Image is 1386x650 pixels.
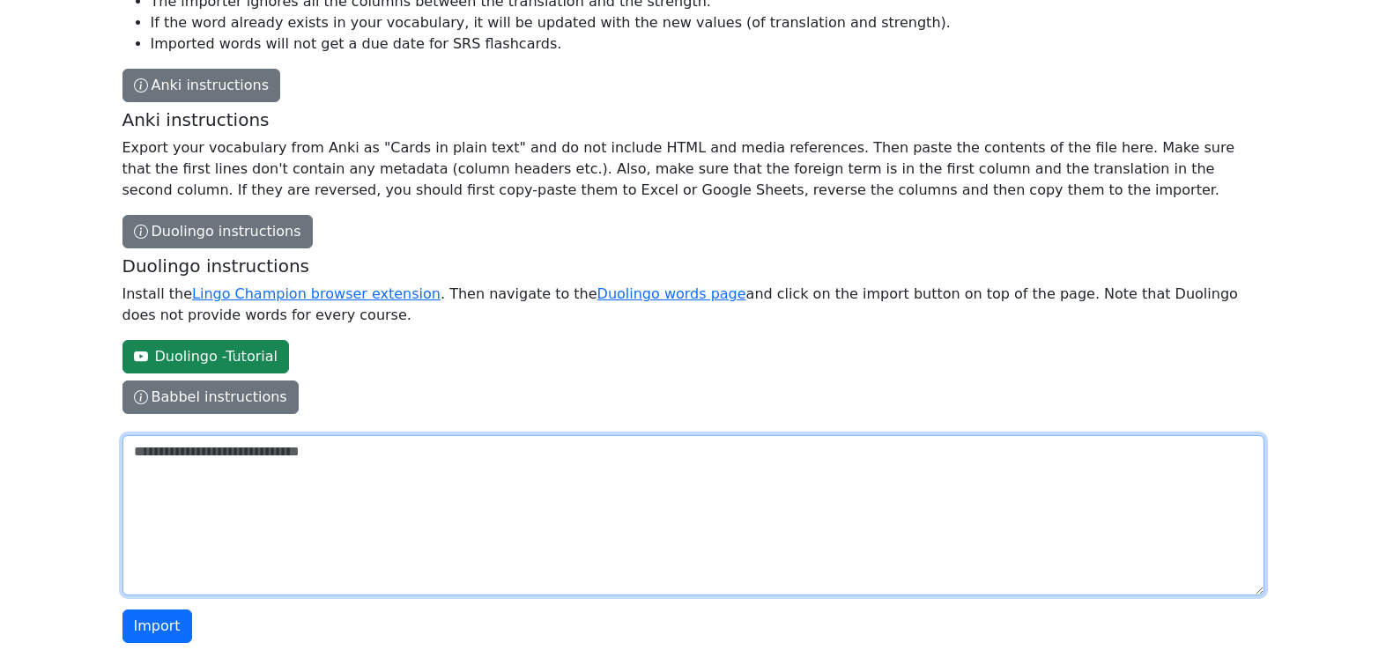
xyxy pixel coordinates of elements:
button: * Word strength is optional. It has to be a number between 0 (new word) and 5 (learned word). If ... [122,215,313,248]
a: Lingo Champion browser extension [192,285,441,302]
p: Export your vocabulary from Anki as "Cards in plain text" and do not include HTML and media refer... [122,137,1257,201]
li: Imported words will not get a due date for SRS flashcards. [151,33,1264,55]
button: Import [122,609,192,643]
p: Install the . Then navigate to the and click on the import button on top of the page. Note that D... [122,284,1257,326]
button: * Word strength is optional. It has to be a number between 0 (new word) and 5 (learned word). If ... [122,380,299,414]
li: If the word already exists in your vocabulary, it will be updated with the new values (of transla... [151,12,1264,33]
h5: Duolingo instructions [122,255,1257,277]
button: * Word strength is optional. It has to be a number between 0 (new word) and 5 (learned word). If ... [122,69,281,102]
a: Duolingo -Tutorial [122,340,289,373]
h5: Anki instructions [122,109,1257,130]
a: Duolingo words page [597,285,746,302]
